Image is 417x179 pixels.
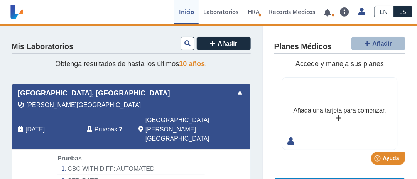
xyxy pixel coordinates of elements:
iframe: Help widget launcher [348,149,409,170]
span: Obtenga resultados de hasta los últimos . [55,60,207,68]
a: EN [374,6,394,17]
b: 7 [119,126,123,133]
span: 10 años [179,60,205,68]
h4: Planes Médicos [274,42,332,51]
span: Añadir [218,40,238,47]
div: : [81,116,133,143]
button: Añadir [351,37,405,50]
h4: Mis Laboratorios [12,42,73,51]
button: Añadir [197,37,251,50]
span: 2025-10-03 [25,125,45,134]
span: San Juan, PR [145,116,213,143]
div: Añada una tarjeta para comenzar. [294,106,386,115]
a: ES [394,6,412,17]
span: Accede y maneja sus planes [295,60,384,68]
span: [GEOGRAPHIC_DATA], [GEOGRAPHIC_DATA] [18,88,170,99]
span: Vila, Salvador [26,101,141,110]
li: CBC WITH DIFF: AUTOMATED [57,163,205,175]
span: HRA [248,8,260,15]
span: Añadir [373,40,392,47]
span: Pruebas [57,155,82,162]
span: Pruebas [95,125,117,134]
